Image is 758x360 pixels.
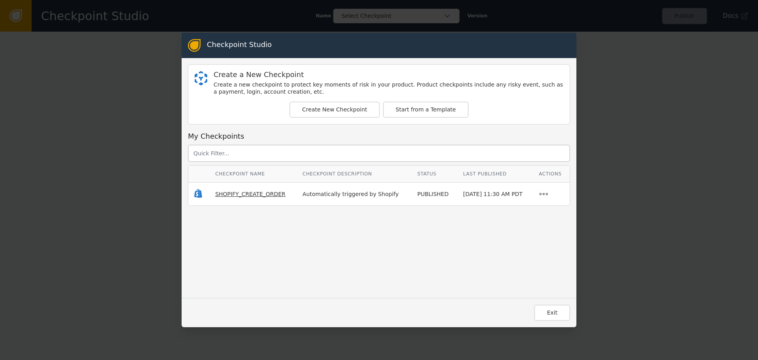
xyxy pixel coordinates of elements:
th: Checkpoint Description [296,166,411,183]
th: Checkpoint Name [209,166,296,183]
th: Status [411,166,457,183]
div: [DATE] 11:30 AM PDT [463,190,527,198]
input: Quick Filter... [188,145,570,162]
div: My Checkpoints [188,131,570,141]
div: PUBLISHED [417,190,451,198]
div: Create a New Checkpoint [214,71,563,78]
button: Start from a Template [383,102,469,118]
th: Actions [533,166,570,183]
th: Last Published [457,166,533,183]
span: SHOPIFY_CREATE_ORDER [215,191,285,197]
button: Exit [534,305,570,321]
span: Automatically triggered by Shopify [302,191,399,197]
div: Create a new checkpoint to protect key moments of risk in your product. Product checkpoints inclu... [214,81,563,95]
div: Checkpoint Studio [207,39,272,52]
button: Create New Checkpoint [289,102,380,118]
